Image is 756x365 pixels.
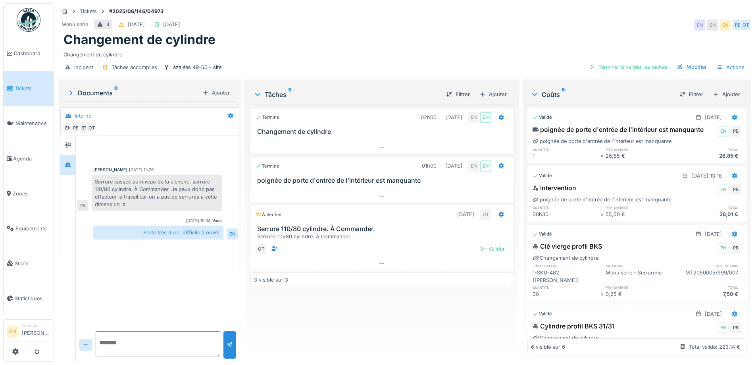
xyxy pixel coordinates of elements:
div: Menuiserie - Serrurerie [606,269,673,284]
span: Zones [13,190,50,197]
div: 1-SKD-482 ([PERSON_NAME]) [533,269,600,284]
div: Validé [533,231,552,238]
div: Interne [75,112,91,120]
div: poignée de porte d'entrée de l'intérieur est manquante [533,196,671,203]
div: Changement de cylindre [533,334,598,342]
div: Clé vierge profil BKS [533,241,602,251]
a: Agenda [4,141,54,176]
a: Zones [4,176,54,211]
h3: Changement de cylindre [257,128,509,135]
li: [PERSON_NAME] [22,323,50,340]
div: 26,85 € [673,152,741,160]
h3: poignée de porte d'entrée de l'intérieur est manquante [257,177,509,184]
div: Coûts [531,90,673,99]
img: Badge_color-CXgf-gQk.svg [17,8,40,32]
span: Tickets [15,85,50,92]
h1: Changement de cylindre [63,32,215,47]
div: 4 [106,21,110,28]
span: Agenda [13,155,50,162]
div: Changement de cylindre [63,48,746,58]
div: [DATE] [445,114,462,121]
div: × [600,211,606,218]
sup: 3 [288,90,291,99]
div: poignée de porte d'entrée de l'intérieur est manquante [533,125,704,134]
div: EN [718,184,729,195]
div: [DATE] [163,21,180,28]
div: 30 [533,290,600,298]
div: Validé [533,311,552,317]
h6: catégorie [606,263,673,268]
div: [DATE] 10:54 [186,218,211,224]
div: PB [730,184,741,195]
div: [DATE] [705,310,722,318]
div: [DATE] [457,211,474,218]
sup: 6 [562,90,565,99]
div: [DATE] [128,21,145,28]
div: Actions [713,62,748,73]
div: Modifier [674,62,710,72]
h6: ref. interne [673,263,741,268]
div: EN [707,19,718,31]
div: [PERSON_NAME] [93,167,127,173]
div: [DATE] [705,114,722,121]
div: Documents [67,88,199,98]
div: MT2050005/999/007 [673,269,741,284]
a: EN Manager[PERSON_NAME] [7,323,50,342]
div: Terminer & valider les tâches [586,62,671,72]
h6: prix unitaire [606,205,673,210]
div: PB [70,122,81,133]
div: Changement de cylindre [533,254,598,262]
a: Équipements [4,211,54,246]
div: EN [719,19,731,31]
div: Serrure 110/80 cylindre. À Commander. [257,233,509,240]
h6: prix unitaire [606,147,673,152]
span: Maintenance [15,120,50,127]
div: PB [730,322,741,333]
div: Vous [212,218,222,224]
div: OT [86,122,97,133]
div: × [600,290,606,298]
div: EN [718,322,729,333]
span: Dashboard [14,50,50,57]
div: Ajouter [199,87,233,98]
div: 7,50 € [673,290,741,298]
div: Tâches [254,90,439,99]
div: Tickets [80,8,97,15]
div: EN [480,112,491,123]
div: Ajouter [710,89,743,100]
div: PB [77,200,88,211]
li: EN [7,326,19,338]
div: PB [730,243,741,254]
div: Filtrer [676,89,706,100]
div: Serrure cassée au niveau de la clenche, serrure 110/80 cylindre. À Commander. Je peux donc pas ef... [92,175,222,212]
h6: quantité [533,147,600,152]
div: Total validé: 223,14 € [689,343,740,351]
div: EN [718,243,729,254]
h3: Serrure 110/80 cylindre. À Commander. [257,225,509,233]
div: Validé [533,114,552,121]
a: Maintenance [4,106,54,141]
a: Stock [4,246,54,281]
div: Menuiserie [62,21,88,28]
h6: localisation [533,263,600,268]
div: EN [694,19,705,31]
div: 1 [533,152,600,160]
div: Intervention [533,183,576,193]
div: OT [480,209,491,220]
div: EN [718,126,729,137]
div: 0,25 € [606,290,673,298]
div: Manager [22,323,50,329]
h6: total [673,285,741,290]
div: 28,01 € [673,211,741,218]
div: EN [468,112,479,123]
div: EN [480,160,491,172]
div: Cylindre profil BKS 31/31 [533,321,615,331]
div: Tâches accomplies [112,64,157,71]
span: Équipements [15,225,50,232]
div: azalées 49-50 - site [173,64,221,71]
div: [DATE] 13:18 [691,172,722,180]
div: EN [62,122,73,133]
div: OT [256,243,267,255]
h6: total [673,147,741,152]
div: Filtrer [443,89,473,100]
